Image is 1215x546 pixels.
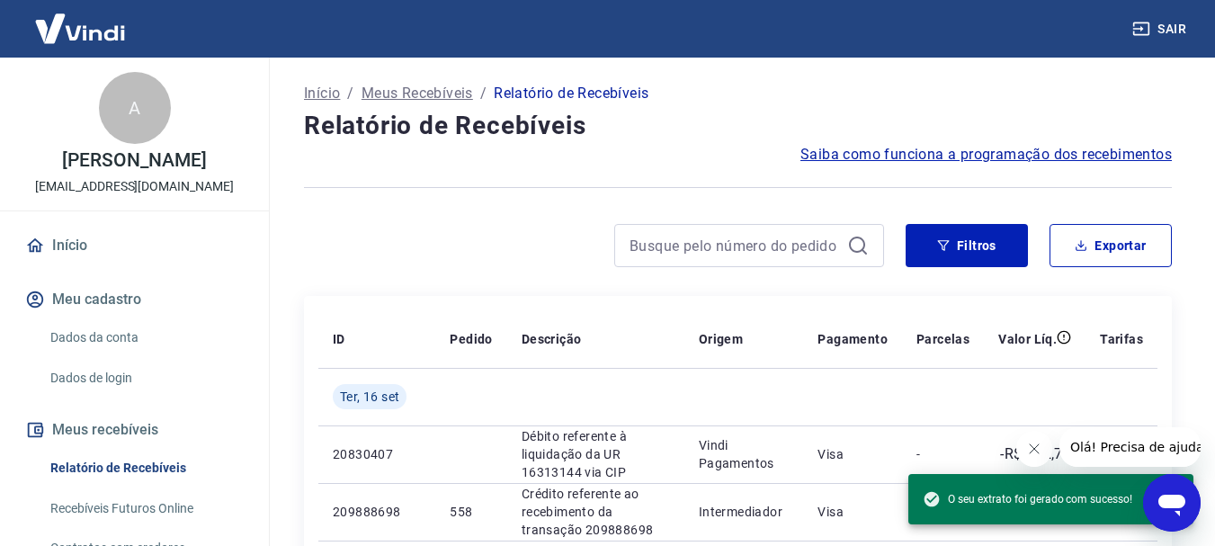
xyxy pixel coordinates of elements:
p: Descrição [522,330,582,348]
p: Vindi Pagamentos [699,436,790,472]
p: Parcelas [916,330,969,348]
p: - [916,445,969,463]
div: A [99,72,171,144]
a: Início [22,226,247,265]
span: O seu extrato foi gerado com sucesso! [923,490,1132,508]
a: Dados de login [43,360,247,397]
span: Olá! Precisa de ajuda? [11,13,151,27]
p: 558 [450,503,492,521]
a: Saiba como funciona a programação dos recebimentos [800,144,1172,166]
p: / [480,83,487,104]
input: Busque pelo número do pedido [630,232,840,259]
p: Relatório de Recebíveis [494,83,648,104]
iframe: Botão para abrir a janela de mensagens [1143,474,1201,532]
a: Dados da conta [43,319,247,356]
p: [PERSON_NAME] [62,151,206,170]
a: Recebíveis Futuros Online [43,490,247,527]
p: Origem [699,330,743,348]
h4: Relatório de Recebíveis [304,108,1172,144]
p: Visa [817,445,888,463]
p: -R$ 982,70 [1000,443,1071,465]
p: / [347,83,353,104]
p: Visa [817,503,888,521]
p: Débito referente à liquidação da UR 16313144 via CIP [522,427,670,481]
button: Sair [1129,13,1193,46]
a: Relatório de Recebíveis [43,450,247,487]
p: 209888698 [333,503,421,521]
img: Vindi [22,1,138,56]
p: [EMAIL_ADDRESS][DOMAIN_NAME] [35,177,234,196]
a: Meus Recebíveis [362,83,473,104]
button: Meus recebíveis [22,410,247,450]
p: 20830407 [333,445,421,463]
iframe: Mensagem da empresa [1059,427,1201,467]
p: Intermediador [699,503,790,521]
iframe: Fechar mensagem [1016,431,1052,467]
p: Pedido [450,330,492,348]
p: Valor Líq. [998,330,1057,348]
p: Tarifas [1100,330,1143,348]
p: Pagamento [817,330,888,348]
button: Filtros [906,224,1028,267]
button: Meu cadastro [22,280,247,319]
p: ID [333,330,345,348]
span: Ter, 16 set [340,388,399,406]
a: Início [304,83,340,104]
button: Exportar [1050,224,1172,267]
p: Crédito referente ao recebimento da transação 209888698 [522,485,670,539]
